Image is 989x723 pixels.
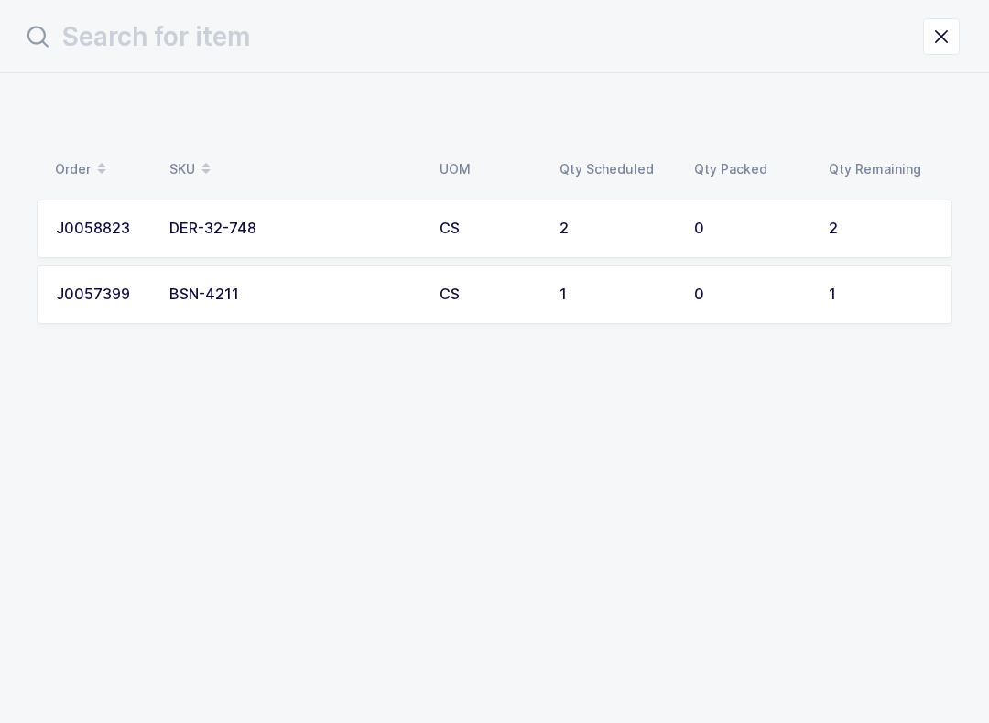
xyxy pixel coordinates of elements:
div: Order [55,154,147,185]
div: Qty Packed [694,162,807,177]
div: CS [440,286,538,303]
div: J0057399 [56,286,147,303]
div: DER-32-748 [169,221,418,237]
div: UOM [440,162,538,177]
div: J0058823 [56,221,147,237]
div: CS [440,221,538,237]
div: 2 [560,221,672,237]
input: Search for item [22,15,923,59]
div: Qty Remaining [829,162,934,177]
div: 0 [694,286,807,303]
div: SKU [169,154,418,185]
div: Qty Scheduled [560,162,672,177]
div: 0 [694,221,807,237]
div: 1 [560,286,672,303]
div: BSN-4211 [169,286,418,303]
div: 1 [829,286,933,303]
div: 2 [829,221,933,237]
button: close drawer [923,18,960,55]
